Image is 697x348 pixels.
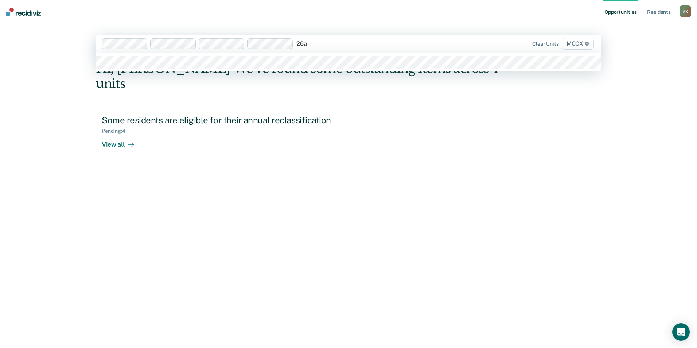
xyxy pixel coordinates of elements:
[96,109,601,166] a: Some residents are eligible for their annual reclassificationPending:4View all
[672,323,690,341] div: Open Intercom Messenger
[102,134,143,148] div: View all
[96,61,500,91] div: Hi, [PERSON_NAME] We’ve found some outstanding items across 4 units
[532,41,559,47] div: Clear units
[6,8,41,16] img: Recidiviz
[102,128,131,134] div: Pending : 4
[562,38,594,50] span: MCCX
[102,115,358,125] div: Some residents are eligible for their annual reclassification
[680,5,691,17] button: AK
[680,5,691,17] div: A K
